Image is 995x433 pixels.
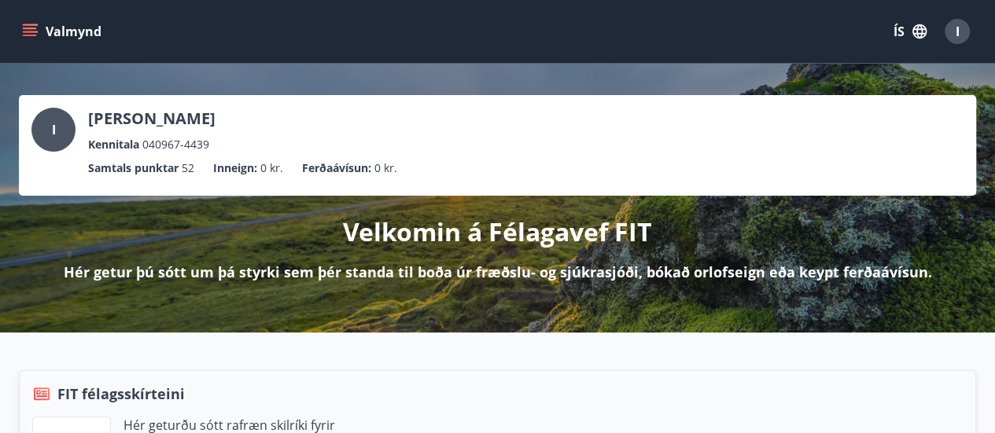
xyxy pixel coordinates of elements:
[64,262,932,282] p: Hér getur þú sótt um þá styrki sem þér standa til boða úr fræðslu- og sjúkrasjóði, bókað orlofsei...
[302,160,371,177] p: Ferðaávísun :
[885,17,935,46] button: ÍS
[956,23,960,40] span: I
[374,160,397,177] span: 0 kr.
[182,160,194,177] span: 52
[88,160,179,177] p: Samtals punktar
[19,17,108,46] button: menu
[88,136,139,153] p: Kennitala
[213,160,257,177] p: Inneign :
[938,13,976,50] button: I
[57,383,185,404] span: FIT félagsskírteini
[142,136,209,153] span: 040967-4439
[88,108,216,130] p: [PERSON_NAME]
[52,121,56,138] span: I
[260,160,283,177] span: 0 kr.
[343,215,652,249] p: Velkomin á Félagavef FIT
